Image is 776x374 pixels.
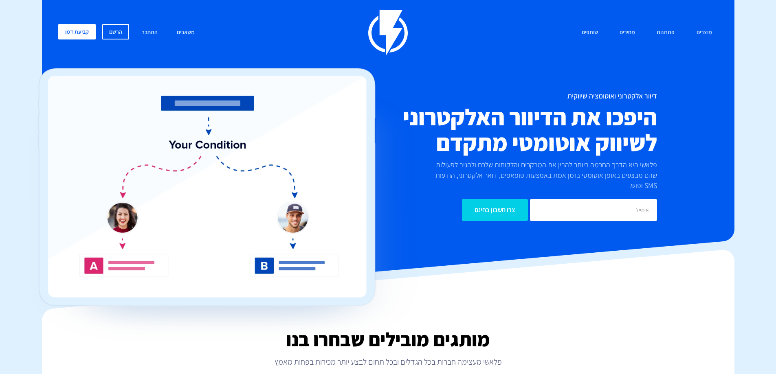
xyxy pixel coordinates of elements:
h2: היפכו את הדיוור האלקטרוני לשיווק אוטומטי מתקדם [339,104,657,155]
input: אימייל [530,199,657,221]
p: פלאשי מעצימה חברות בכל הגדלים ובכל תחום לבצע יותר מכירות בפחות מאמץ [42,356,734,367]
a: מוצרים [690,24,718,42]
input: צרו חשבון בחינם [462,199,528,221]
a: פתרונות [651,24,681,42]
a: שותפים [576,24,604,42]
a: משאבים [171,24,201,42]
a: קביעת דמו [58,24,96,39]
a: הרשם [102,24,129,39]
h1: דיוור אלקטרוני ואוטומציה שיווקית [339,92,657,100]
h2: מותגים מובילים שבחרו בנו [42,329,734,350]
a: מחירים [613,24,641,42]
p: פלאשי היא הדרך החכמה ביותר להבין את המבקרים והלקוחות שלכם ולהגיב לפעולות שהם מבצעים באופן אוטומטי... [422,160,657,191]
a: התחבר [136,24,164,42]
